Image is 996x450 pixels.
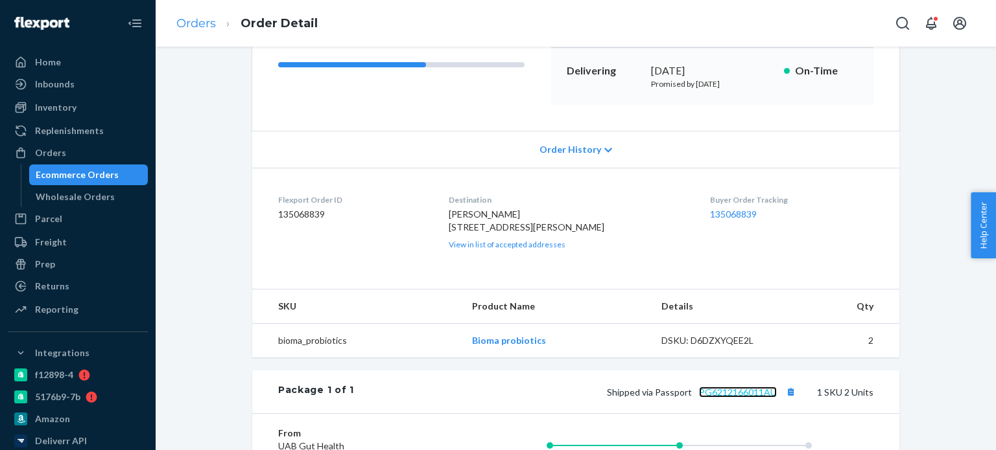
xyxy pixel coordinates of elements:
[35,212,62,225] div: Parcel
[710,208,757,219] a: 135068839
[29,186,148,207] a: Wholesale Orders
[35,346,89,359] div: Integrations
[449,208,604,232] span: [PERSON_NAME] [STREET_ADDRESS][PERSON_NAME]
[35,146,66,159] div: Orders
[35,390,80,403] div: 5176b9-7b
[35,258,55,271] div: Prep
[8,409,148,429] a: Amazon
[36,190,115,203] div: Wholesale Orders
[8,276,148,297] a: Returns
[472,335,546,346] a: Bioma probiotics
[8,142,148,163] a: Orders
[35,56,61,69] div: Home
[35,280,69,293] div: Returns
[462,289,650,324] th: Product Name
[661,334,783,347] div: DSKU: D6DZXYQEE2L
[354,383,873,400] div: 1 SKU 2 Units
[710,194,873,205] dt: Buyer Order Tracking
[8,343,148,363] button: Integrations
[8,97,148,118] a: Inventory
[8,74,148,95] a: Inbounds
[278,194,428,205] dt: Flexport Order ID
[793,324,899,358] td: 2
[278,208,428,221] dd: 135068839
[35,412,70,425] div: Amazon
[567,63,641,78] p: Delivering
[252,289,462,324] th: SKU
[607,387,799,398] span: Shipped via Passport
[699,387,777,398] a: PG6212166011AU
[241,16,318,30] a: Order Detail
[918,10,944,36] button: Open notifications
[8,365,148,385] a: f12898-4
[449,194,690,205] dt: Destination
[35,368,73,381] div: f12898-4
[252,324,462,358] td: bioma_probiotics
[651,289,794,324] th: Details
[35,236,67,249] div: Freight
[278,427,433,440] dt: From
[35,101,77,114] div: Inventory
[122,10,148,36] button: Close Navigation
[971,192,996,258] button: Help Center
[651,78,774,89] p: Promised by [DATE]
[782,383,799,400] button: Copy tracking number
[947,10,973,36] button: Open account menu
[8,52,148,73] a: Home
[35,434,87,447] div: Deliverr API
[8,232,148,253] a: Freight
[8,299,148,320] a: Reporting
[36,168,119,181] div: Ecommerce Orders
[8,387,148,407] a: 5176b9-7b
[14,17,69,30] img: Flexport logo
[166,5,328,43] ol: breadcrumbs
[8,120,148,141] a: Replenishments
[8,208,148,229] a: Parcel
[176,16,216,30] a: Orders
[35,124,104,137] div: Replenishments
[449,240,565,249] a: View in list of accepted addresses
[890,10,916,36] button: Open Search Box
[795,63,858,78] p: On-Time
[793,289,899,324] th: Qty
[35,303,78,316] div: Reporting
[29,164,148,185] a: Ecommerce Orders
[651,63,774,78] div: [DATE]
[35,78,75,91] div: Inbounds
[278,383,354,400] div: Package 1 of 1
[8,254,148,275] a: Prep
[539,143,601,156] span: Order History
